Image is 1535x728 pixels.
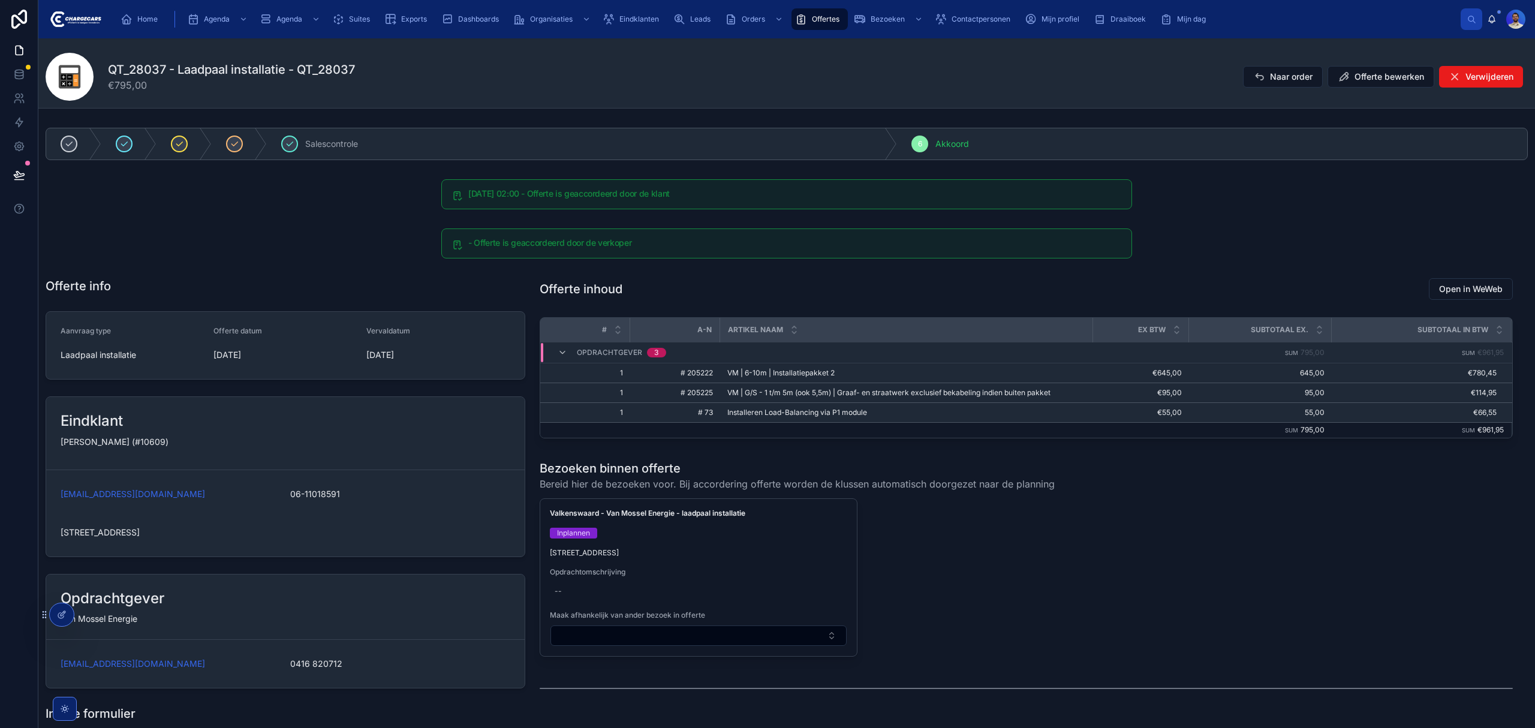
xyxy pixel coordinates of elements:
[1417,325,1488,335] span: Subtotaal in BTW
[1251,325,1308,335] span: Subtotaal ex.
[1243,66,1323,88] button: Naar order
[1196,388,1325,398] span: 95,00
[577,348,642,357] span: Opdrachtgever
[61,527,510,539] span: [STREET_ADDRESS]
[1301,348,1325,357] span: 795,00
[1270,71,1313,83] span: Naar order
[1100,408,1182,417] span: €55,00
[1285,350,1298,356] small: Sum
[458,14,499,24] span: Dashboards
[276,14,302,24] span: Agenda
[540,477,1055,491] span: Bereid hier de bezoeken voor. Bij accordering offerte worden de klussen automatisch doorgezet naa...
[721,8,789,30] a: Orders
[1462,350,1475,356] small: Sum
[1042,14,1079,24] span: Mijn profiel
[931,8,1019,30] a: Contactpersonen
[637,368,713,378] span: # 205222
[1477,348,1504,357] span: €961,95
[850,8,929,30] a: Bezoeken
[468,239,1122,247] h5: - Offerte is geaccordeerd door de verkoper
[381,8,435,30] a: Exports
[46,278,111,294] h1: Offerte info
[602,325,607,335] span: #
[952,14,1010,24] span: Contactpersonen
[1301,425,1325,434] span: 795,00
[61,488,205,500] a: [EMAIL_ADDRESS][DOMAIN_NAME]
[61,435,510,448] p: [PERSON_NAME] (#10609)
[555,388,623,398] span: 1
[1110,14,1146,24] span: Draaiboek
[117,8,166,30] a: Home
[550,567,847,577] span: Opdrachtomschrijving
[637,388,713,398] span: # 205225
[438,8,507,30] a: Dashboards
[690,14,711,24] span: Leads
[137,14,158,24] span: Home
[935,138,969,150] span: Akkoord
[1138,325,1166,335] span: Ex BTW
[555,368,623,378] span: 1
[108,61,355,78] h1: QT_28037 - Laadpaal installatie - QT_28037
[61,411,123,431] h2: Eindklant
[401,14,427,24] span: Exports
[61,658,205,670] a: [EMAIL_ADDRESS][DOMAIN_NAME]
[48,10,101,29] img: App logo
[366,326,410,335] span: Vervaldatum
[1332,368,1497,378] span: €780,45
[1355,71,1424,83] span: Offerte bewerken
[349,14,370,24] span: Suites
[530,14,573,24] span: Organisaties
[812,14,839,24] span: Offertes
[871,14,905,24] span: Bezoeken
[697,325,712,335] span: A-N
[213,349,357,361] span: [DATE]
[1328,66,1434,88] button: Offerte bewerken
[1462,427,1475,434] small: Sum
[1100,388,1182,398] span: €95,00
[1439,66,1523,88] button: Verwijderen
[550,610,847,620] span: Maak afhankelijk van ander bezoek in offerte
[305,138,358,150] span: Salescontrole
[1332,408,1497,417] span: €66,55
[557,528,590,539] div: Inplannen
[1429,278,1513,300] button: Open in WeWeb
[727,408,867,417] span: Installeren Load-Balancing via P1 module
[1196,368,1325,378] span: 645,00
[1465,71,1513,83] span: Verwijderen
[1177,14,1206,24] span: Mijn dag
[46,705,136,722] h1: Intake formulier
[555,586,562,596] div: --
[1157,8,1214,30] a: Mijn dag
[61,589,164,608] h2: Opdrachtgever
[290,488,510,500] span: 06-11018591
[213,326,262,335] span: Offerte datum
[204,14,230,24] span: Agenda
[550,548,847,558] span: [STREET_ADDRESS]
[1196,408,1325,417] span: 55,00
[61,613,137,624] span: Van Mossel Energie
[510,8,597,30] a: Organisaties
[1100,368,1182,378] span: €645,00
[540,460,1055,477] h1: Bezoeken binnen offerte
[670,8,719,30] a: Leads
[540,281,622,297] h1: Offerte inhoud
[550,625,847,646] button: Select Button
[654,348,659,357] div: 3
[918,139,922,149] span: 6
[728,325,783,335] span: Artikel naam
[1021,8,1088,30] a: Mijn profiel
[727,388,1051,398] span: VM | G/S - 1 t/m 5m (ook 5,5m) | Graaf- en straatwerk exclusief bekabeling indien buiten pakket
[183,8,254,30] a: Agenda
[290,658,510,670] span: 0416 820712
[1439,283,1503,295] span: Open in WeWeb
[619,14,659,24] span: Eindklanten
[555,408,623,417] span: 1
[550,509,745,518] strong: Valkenswaard - Van Mossel Energie - laadpaal installatie
[108,78,355,92] span: €795,00
[1477,425,1504,434] span: €961,95
[256,8,326,30] a: Agenda
[791,8,848,30] a: Offertes
[1285,427,1298,434] small: Sum
[742,14,765,24] span: Orders
[61,326,111,335] span: Aanvraag type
